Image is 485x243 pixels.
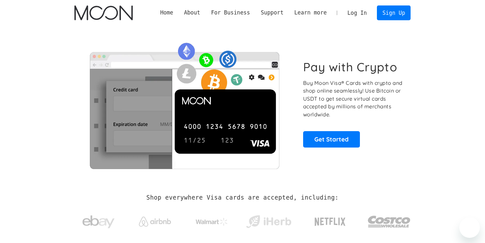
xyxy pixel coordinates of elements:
a: iHerb [245,207,293,233]
img: Moon Logo [74,5,132,20]
iframe: Button to launch messaging window [459,217,480,238]
h2: Shop everywhere Visa cards are accepted, including: [146,194,338,201]
a: home [74,5,132,20]
img: Airbnb [139,217,171,227]
div: Learn more [289,9,332,17]
a: Airbnb [131,210,179,230]
div: Support [255,9,289,17]
img: ebay [82,212,115,232]
a: Get Started [303,131,360,147]
img: Costco [368,210,411,234]
div: For Business [211,9,250,17]
div: About [179,9,206,17]
div: Support [261,9,284,17]
div: Learn more [294,9,327,17]
img: iHerb [245,213,293,230]
p: Buy Moon Visa® Cards with crypto and shop online seamlessly! Use Bitcoin or USDT to get secure vi... [303,79,404,119]
h1: Pay with Crypto [303,60,397,74]
a: Sign Up [377,5,410,20]
a: Costco [368,203,411,237]
a: ebay [74,205,122,235]
div: For Business [206,9,255,17]
a: Log In [342,6,372,20]
img: Netflix [314,214,346,230]
div: About [184,9,200,17]
a: Walmart [188,212,236,229]
img: Walmart [196,218,228,226]
a: Home [155,9,179,17]
a: Netflix [302,207,359,233]
img: Moon Cards let you spend your crypto anywhere Visa is accepted. [74,38,294,169]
